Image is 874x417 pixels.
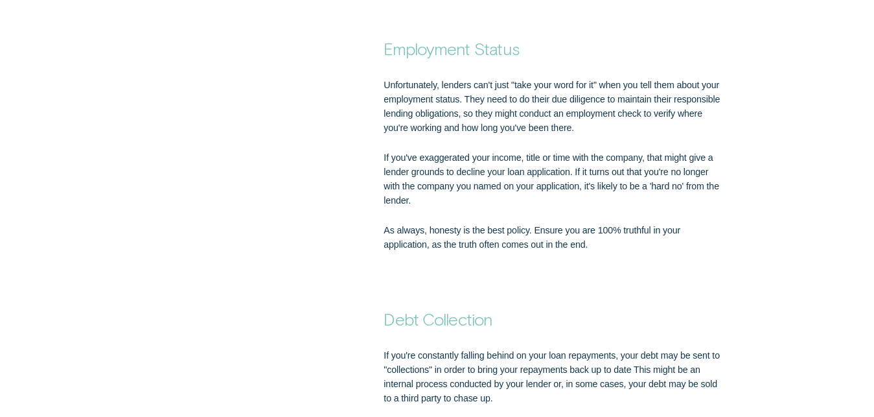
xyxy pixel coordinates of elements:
strong: Debt Collection [384,309,492,329]
p: Unfortunately, lenders can't just "take your word for it" when you tell them about your employmen... [384,78,723,136]
strong: Employment Status [384,38,519,58]
p: As always, honesty is the best policy. Ensure you are 100% truthful in your application, as the t... [384,223,723,252]
p: If you've exaggerated your income, title or time with the company, that might give a lender groun... [384,150,723,208]
p: If you're constantly falling behind on your loan repayments, your debt may be sent to "collection... [384,348,723,406]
